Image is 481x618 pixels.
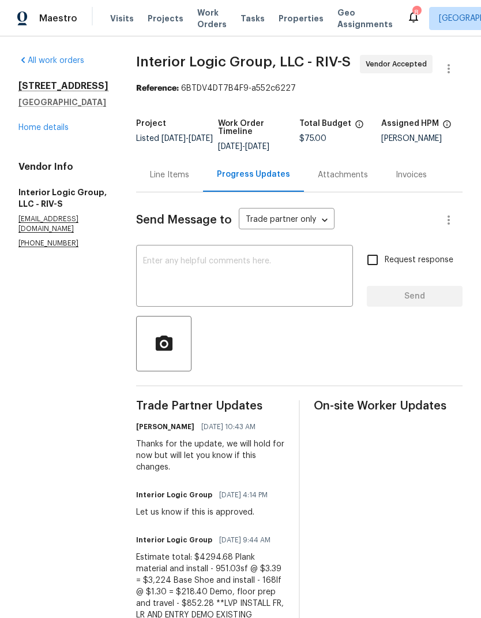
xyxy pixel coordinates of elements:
span: [DATE] 10:43 AM [201,421,255,433]
span: Trade Partner Updates [136,400,285,412]
span: [DATE] [218,143,242,151]
a: Home details [18,124,69,132]
span: - [218,143,269,151]
h5: Interior Logic Group, LLC - RIV-S [18,187,108,210]
h4: Vendor Info [18,161,108,173]
div: Trade partner only [239,211,335,230]
div: Invoices [396,169,427,181]
span: $75.00 [299,135,326,143]
div: 6BTDV4DT7B4F9-a552c6227 [136,83,463,94]
span: Visits [110,13,134,24]
a: All work orders [18,57,84,65]
span: The total cost of line items that have been proposed by Opendoor. This sum includes line items th... [355,120,364,135]
span: Interior Logic Group, LLC - RIV-S [136,55,351,69]
b: Reference: [136,84,179,92]
span: - [161,135,213,143]
div: [PERSON_NAME] [381,135,463,143]
span: Projects [148,13,183,24]
div: Let us know if this is approved. [136,507,275,518]
h5: Project [136,120,166,128]
span: Vendor Accepted [366,58,431,70]
span: Send Message to [136,214,232,226]
h5: Work Order Timeline [218,120,300,136]
h6: [PERSON_NAME] [136,421,194,433]
span: Properties [279,13,324,24]
h6: Interior Logic Group [136,489,212,501]
span: Geo Assignments [337,7,393,30]
span: [DATE] 4:14 PM [219,489,268,501]
div: Progress Updates [217,169,290,180]
span: The hpm assigned to this work order. [442,120,452,135]
h6: Interior Logic Group [136,534,212,546]
span: Request response [385,254,453,266]
div: Thanks for the update, we will hold for now but will let you know if this changes. [136,438,285,473]
span: [DATE] [245,143,269,151]
span: Maestro [39,13,77,24]
span: Tasks [240,14,265,23]
div: Attachments [318,169,368,181]
h5: Assigned HPM [381,120,439,128]
span: [DATE] [189,135,213,143]
span: Listed [136,135,213,143]
span: Work Orders [197,7,227,30]
span: [DATE] 9:44 AM [219,534,270,546]
span: [DATE] [161,135,186,143]
div: Line Items [150,169,189,181]
span: On-site Worker Updates [314,400,463,412]
div: 8 [412,7,420,18]
h5: Total Budget [299,120,351,128]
